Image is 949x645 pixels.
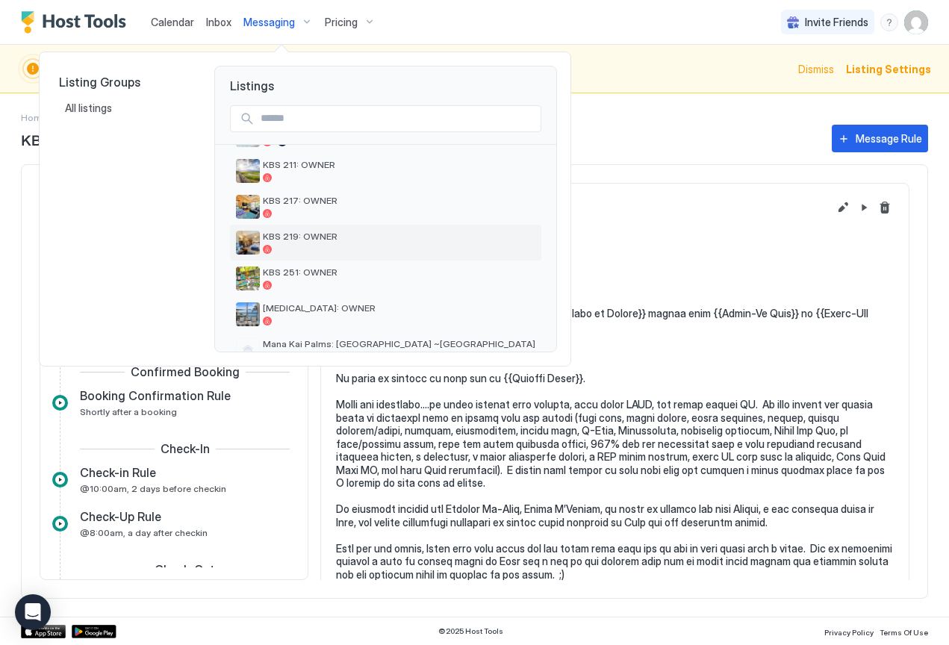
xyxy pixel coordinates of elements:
[263,338,535,349] span: Mana Kai Palms: [GEOGRAPHIC_DATA] ~[GEOGRAPHIC_DATA]
[215,66,556,93] span: Listings
[236,195,260,219] div: listing image
[263,302,535,314] span: [MEDICAL_DATA]: OWNER
[15,594,51,630] div: Open Intercom Messenger
[236,231,260,255] div: listing image
[59,75,190,90] span: Listing Groups
[263,267,535,278] span: KBS 251: OWNER
[263,159,535,170] span: KBS 211: OWNER
[263,231,535,242] span: KBS 219: OWNER
[236,159,260,183] div: listing image
[236,267,260,290] div: listing image
[255,106,541,131] input: Input Field
[263,195,535,206] span: KBS 217: OWNER
[65,102,114,115] span: All listings
[236,302,260,326] div: listing image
